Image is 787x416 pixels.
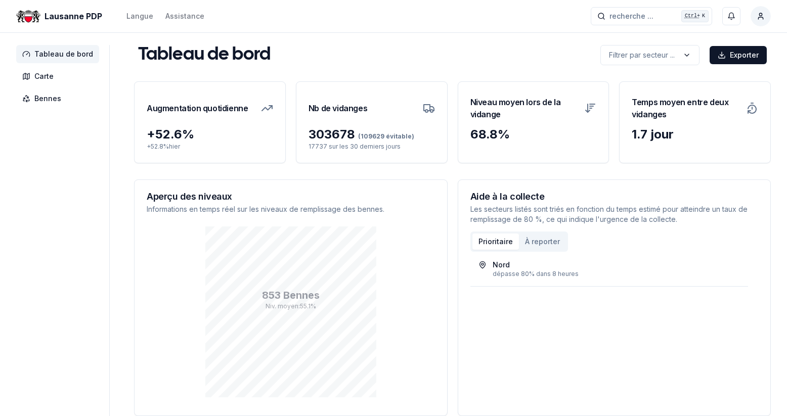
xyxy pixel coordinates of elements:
[34,71,54,81] span: Carte
[470,126,597,143] div: 68.8 %
[309,94,367,122] h3: Nb de vidanges
[147,94,248,122] h3: Augmentation quotidienne
[309,143,435,151] p: 17737 sur les 30 derniers jours
[355,132,414,140] span: (109629 évitable)
[472,234,519,250] button: Prioritaire
[16,4,40,28] img: Lausanne PDP Logo
[632,94,740,122] h3: Temps moyen entre deux vidanges
[470,94,579,122] h3: Niveau moyen lors de la vidange
[165,10,204,22] a: Assistance
[609,11,653,21] span: recherche ...
[138,45,271,65] h1: Tableau de bord
[34,49,93,59] span: Tableau de bord
[147,204,435,214] p: Informations en temps réel sur les niveaux de remplissage des bennes.
[16,10,106,22] a: Lausanne PDP
[632,126,758,143] div: 1.7 jour
[478,260,740,278] a: Norddépasse 80% dans 8 heures
[16,67,103,85] a: Carte
[470,192,759,201] h3: Aide à la collecte
[34,94,61,104] span: Bennes
[591,7,712,25] button: recherche ...Ctrl+K
[147,143,273,151] p: + 52.8 % hier
[45,10,102,22] span: Lausanne PDP
[519,234,566,250] button: À reporter
[126,11,153,21] div: Langue
[609,50,675,60] p: Filtrer par secteur ...
[147,126,273,143] div: + 52.6 %
[600,45,699,65] button: label
[710,46,767,64] button: Exporter
[147,192,435,201] h3: Aperçu des niveaux
[493,260,510,270] div: Nord
[470,204,759,224] p: Les secteurs listés sont triés en fonction du temps estimé pour atteindre un taux de remplissage ...
[309,126,435,143] div: 303678
[126,10,153,22] button: Langue
[16,45,103,63] a: Tableau de bord
[16,89,103,108] a: Bennes
[493,270,740,278] div: dépasse 80% dans 8 heures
